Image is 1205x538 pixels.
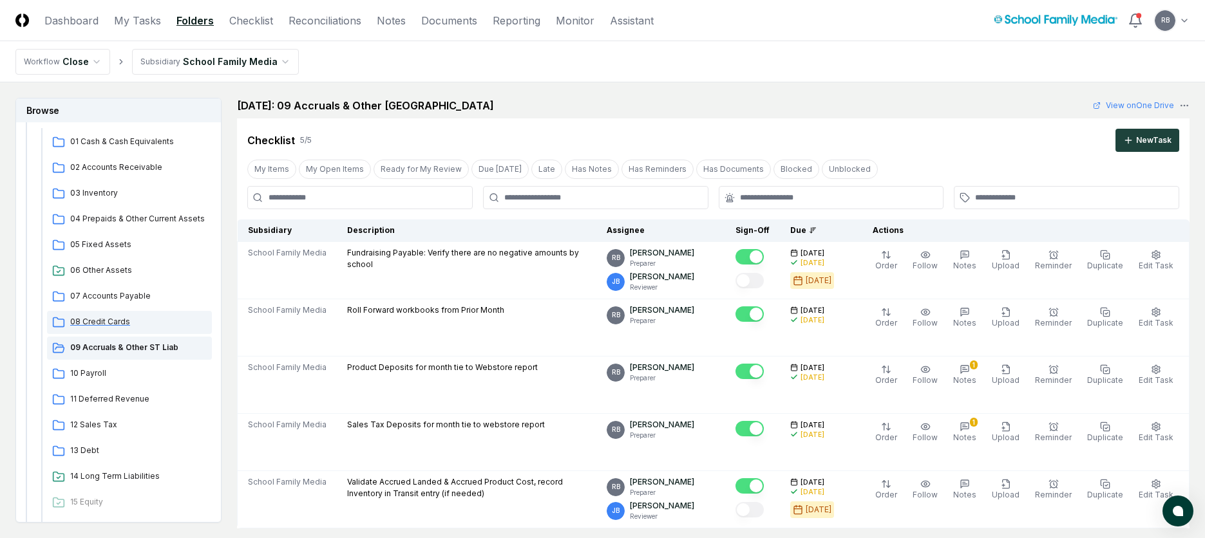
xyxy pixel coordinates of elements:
span: Notes [953,375,976,385]
button: Duplicate [1085,476,1126,503]
span: Upload [992,318,1020,328]
span: School Family Media [248,362,327,373]
a: Assistant [610,13,654,28]
div: 1 [970,418,978,427]
button: Mark complete [735,421,764,436]
a: 02 Accounts Receivable [47,156,212,180]
span: [DATE] [801,306,824,315]
span: School Family Media [248,419,327,431]
a: 07 Accounts Payable [47,285,212,308]
button: Ready for My Review [374,160,469,179]
div: [DATE] [801,487,824,497]
button: Notes [951,304,979,331]
button: Mark complete [735,273,764,288]
a: 13 Debt [47,440,212,463]
a: 10 Payroll [47,362,212,385]
button: RB [1153,9,1177,32]
p: [PERSON_NAME] [630,419,694,431]
div: New Task [1136,134,1172,146]
span: Duplicate [1087,261,1123,270]
span: 04 Prepaids & Other Current Assets [70,213,207,225]
span: [DATE] [801,363,824,373]
a: Checklist [229,13,273,28]
span: RB [1161,15,1170,25]
span: Edit Task [1139,490,1173,499]
div: Subsidiary [140,56,180,68]
span: 05 Fixed Assets [70,239,207,250]
span: [DATE] [801,420,824,430]
th: Description [337,219,596,242]
a: 08 Credit Cards [47,311,212,334]
button: Reminder [1032,362,1074,389]
p: [PERSON_NAME] [630,476,694,488]
button: Due Today [471,160,529,179]
p: Preparer [630,431,694,440]
div: Workflow [24,56,60,68]
button: Order [873,419,900,446]
button: Duplicate [1085,247,1126,274]
p: Validate Accrued Landed & Accrued Product Cost, record Inventory in Transit entry (if needed) [347,476,586,499]
button: Upload [989,476,1022,503]
a: Dashboard [44,13,99,28]
span: Follow [913,318,938,328]
span: Order [875,432,897,442]
span: Notes [953,318,976,328]
span: [DATE] [801,478,824,487]
a: Monitor [556,13,594,28]
button: Duplicate [1085,362,1126,389]
button: 1Notes [951,419,979,446]
button: Late [531,160,562,179]
span: Edit Task [1139,432,1173,442]
button: Follow [910,362,940,389]
span: Reminder [1035,375,1072,385]
p: Roll Forward workbooks from Prior Month [347,304,504,316]
span: 11 Deferred Revenue [70,393,207,405]
span: Reminder [1035,318,1072,328]
button: 1Notes [951,362,979,389]
button: Upload [989,304,1022,331]
div: [DATE] [801,373,824,382]
span: RB [612,253,620,263]
p: Fundraising Payable: Verify there are no negative amounts by school [347,247,586,270]
h3: Browse [16,98,221,122]
span: 02 Accounts Receivable [70,162,207,173]
a: 09 Accruals & Other ST Liab [47,337,212,360]
button: Edit Task [1136,476,1176,503]
span: 06 Other Assets [70,264,207,276]
span: Upload [992,490,1020,499]
button: Has Reminders [621,160,694,179]
button: Mark complete [735,249,764,264]
span: 01 Cash & Cash Equivalents [70,136,207,147]
span: Order [875,490,897,499]
span: Follow [913,432,938,442]
button: Order [873,304,900,331]
a: Folders [176,13,214,28]
button: Follow [910,304,940,331]
button: Has Documents [696,160,771,179]
a: 01 Cash & Cash Equivalents [47,131,212,154]
p: [PERSON_NAME] [630,271,694,283]
button: Unblocked [822,160,878,179]
p: [PERSON_NAME] [630,362,694,373]
span: Duplicate [1087,375,1123,385]
a: 12 Sales Tax [47,414,212,437]
p: Reviewer [630,512,694,521]
button: Reminder [1032,247,1074,274]
button: Upload [989,247,1022,274]
span: Reminder [1035,490,1072,499]
button: Reminder [1032,304,1074,331]
a: 04 Prepaids & Other Current Assets [47,208,212,231]
button: Mark complete [735,502,764,517]
div: Checklist [247,133,295,148]
span: RB [612,310,620,320]
button: Order [873,362,900,389]
div: Due [790,225,842,236]
span: Duplicate [1087,318,1123,328]
button: Follow [910,247,940,274]
button: Blocked [773,160,819,179]
span: Edit Task [1139,375,1173,385]
a: My Tasks [114,13,161,28]
a: 06 Other Assets [47,259,212,283]
span: 12 Sales Tax [70,419,207,431]
th: Assignee [596,219,725,242]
